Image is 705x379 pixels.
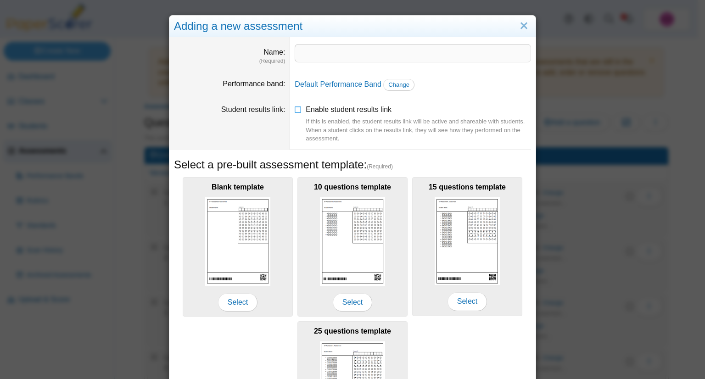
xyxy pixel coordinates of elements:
a: Close [517,18,531,34]
span: Select [448,292,487,311]
b: 10 questions template [314,183,391,191]
a: Default Performance Band [295,80,381,88]
img: scan_sheet_blank.png [205,197,270,285]
span: Select [333,293,372,312]
b: Blank template [212,183,264,191]
span: Change [388,81,409,88]
h5: Select a pre-built assessment template: [174,157,531,173]
b: 15 questions template [429,183,506,191]
span: Select [218,293,257,312]
img: scan_sheet_10_questions.png [320,197,385,285]
span: (Required) [367,163,393,171]
b: 25 questions template [314,327,391,335]
img: scan_sheet_15_questions.png [435,197,500,285]
a: Change [383,79,414,91]
span: Enable student results link [306,106,531,143]
dfn: (Required) [174,57,285,65]
div: Adding a new assessment [169,16,536,37]
div: If this is enabled, the student results link will be active and shareable with students. When a s... [306,117,531,143]
label: Name [263,48,285,56]
label: Performance band [223,80,285,88]
label: Student results link [221,106,285,113]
